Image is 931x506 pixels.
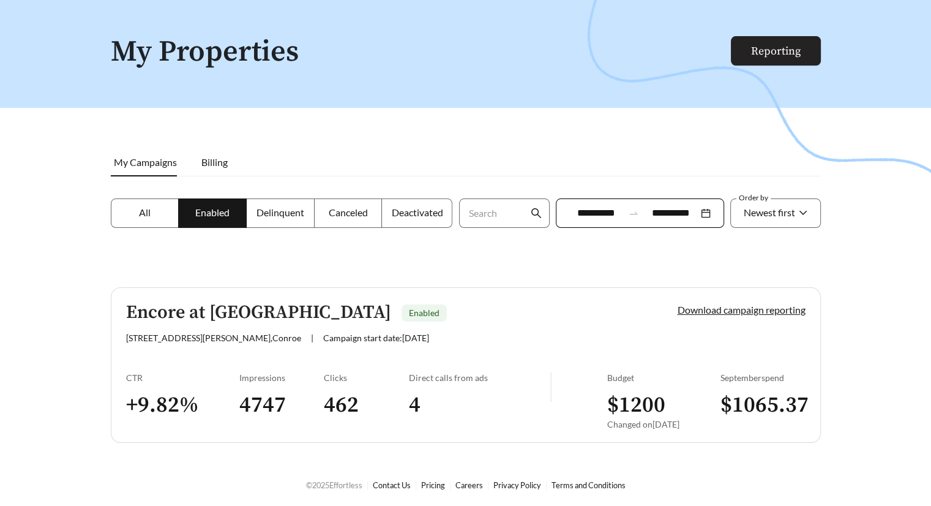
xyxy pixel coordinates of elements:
[324,391,409,419] h3: 462
[744,206,795,218] span: Newest first
[239,372,324,383] div: Impressions
[628,208,639,219] span: to
[409,308,439,318] span: Enabled
[111,287,821,443] a: Encore at [GEOGRAPHIC_DATA]Enabled[STREET_ADDRESS][PERSON_NAME],Conroe|Campaign start date:[DATE]...
[195,206,230,218] span: Enabled
[731,36,821,66] button: Reporting
[126,391,239,419] h3: + 9.82 %
[607,372,720,383] div: Budget
[409,391,550,419] h3: 4
[323,333,429,343] span: Campaign start date: [DATE]
[391,206,443,218] span: Deactivated
[751,44,801,58] a: Reporting
[720,372,806,383] div: September spend
[678,304,806,315] a: Download campaign reporting
[111,36,732,69] h1: My Properties
[409,372,550,383] div: Direct calls from ads
[256,206,304,218] span: Delinquent
[126,372,239,383] div: CTR
[531,208,542,219] span: search
[607,419,720,429] div: Changed on [DATE]
[720,391,806,419] h3: $ 1065.37
[550,372,551,402] img: line
[324,372,409,383] div: Clicks
[126,303,391,323] h5: Encore at [GEOGRAPHIC_DATA]
[329,206,368,218] span: Canceled
[126,333,301,343] span: [STREET_ADDRESS][PERSON_NAME] , Conroe
[139,206,151,218] span: All
[114,156,177,168] span: My Campaigns
[607,391,720,419] h3: $ 1200
[239,391,324,419] h3: 4747
[201,156,228,168] span: Billing
[311,333,313,343] span: |
[628,208,639,219] span: swap-right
